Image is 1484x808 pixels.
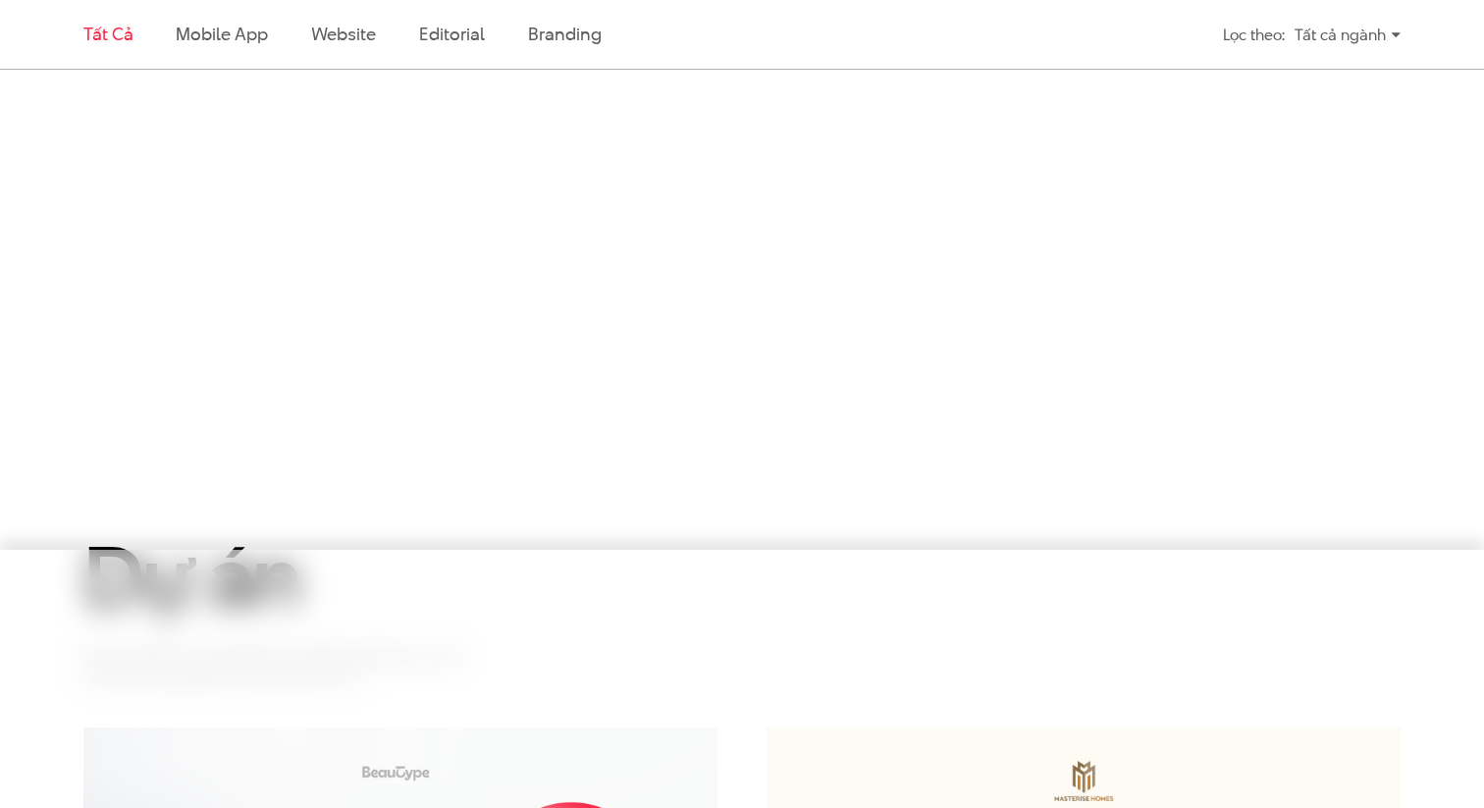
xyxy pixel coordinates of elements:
[176,22,267,46] a: Mobile app
[1295,18,1401,52] div: Tất cả ngành
[83,22,132,46] a: Tất cả
[419,22,485,46] a: Editorial
[83,531,503,621] h1: Dự án
[528,22,601,46] a: Branding
[1223,18,1285,52] div: Lọc theo:
[311,22,376,46] a: Website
